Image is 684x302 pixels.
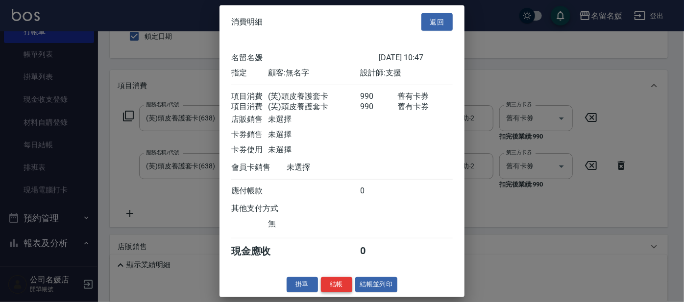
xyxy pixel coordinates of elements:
[379,53,453,63] div: [DATE] 10:47
[268,115,360,125] div: 未選擇
[397,102,453,112] div: 舊有卡券
[268,92,360,102] div: (芙)頭皮養護套卡
[231,17,263,27] span: 消費明細
[268,130,360,140] div: 未選擇
[361,245,397,258] div: 0
[231,53,379,63] div: 名留名媛
[268,102,360,112] div: (芙)頭皮養護套卡
[421,13,453,31] button: 返回
[231,145,268,155] div: 卡券使用
[268,219,360,229] div: 無
[355,277,398,292] button: 結帳並列印
[287,163,379,173] div: 未選擇
[231,163,287,173] div: 會員卡銷售
[231,186,268,196] div: 應付帳款
[361,68,453,78] div: 設計師: 支援
[268,68,360,78] div: 顧客: 無名字
[231,204,305,214] div: 其他支付方式
[268,145,360,155] div: 未選擇
[231,68,268,78] div: 指定
[321,277,352,292] button: 結帳
[231,92,268,102] div: 項目消費
[361,92,397,102] div: 990
[231,130,268,140] div: 卡券銷售
[361,186,397,196] div: 0
[231,102,268,112] div: 項目消費
[287,277,318,292] button: 掛單
[231,115,268,125] div: 店販銷售
[397,92,453,102] div: 舊有卡券
[231,245,287,258] div: 現金應收
[361,102,397,112] div: 990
